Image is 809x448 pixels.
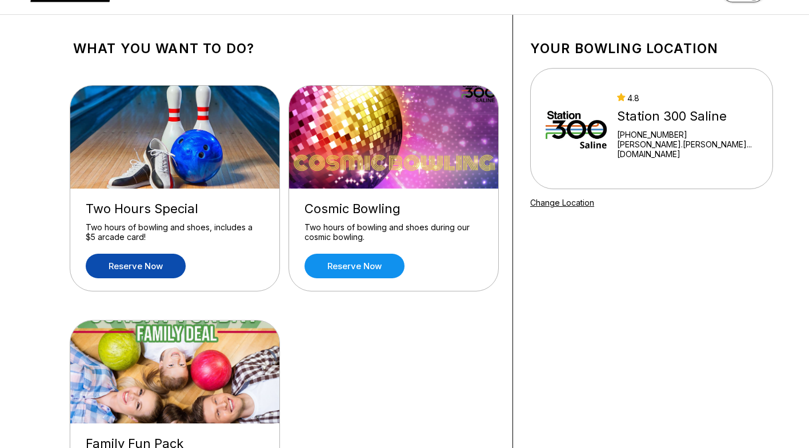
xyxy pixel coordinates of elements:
a: [PERSON_NAME].[PERSON_NAME]...[DOMAIN_NAME] [617,139,758,159]
div: 4.8 [617,93,758,103]
img: Station 300 Saline [546,86,607,171]
h1: Your bowling location [530,41,773,57]
div: [PHONE_NUMBER] [617,130,758,139]
h1: What you want to do? [73,41,495,57]
img: Family Fun Pack [70,321,281,423]
div: Cosmic Bowling [305,201,483,217]
div: Two Hours Special [86,201,264,217]
div: Station 300 Saline [617,109,758,124]
img: Two Hours Special [70,86,281,189]
div: Two hours of bowling and shoes during our cosmic bowling. [305,222,483,242]
img: Cosmic Bowling [289,86,499,189]
a: Reserve now [86,254,186,278]
div: Two hours of bowling and shoes, includes a $5 arcade card! [86,222,264,242]
a: Change Location [530,198,594,207]
a: Reserve now [305,254,404,278]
